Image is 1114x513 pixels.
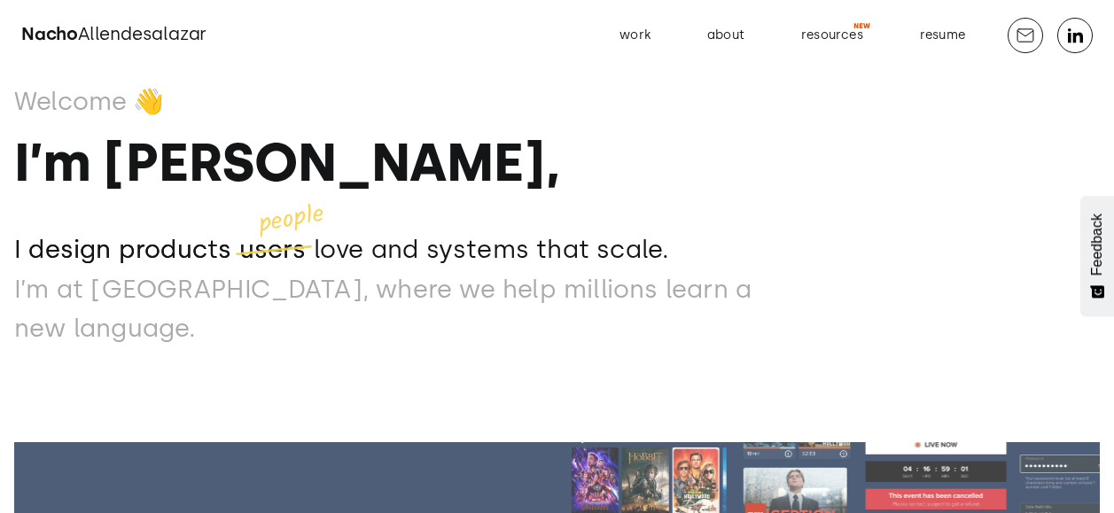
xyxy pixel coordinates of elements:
[78,23,206,44] span: Allendesalazar
[920,24,965,47] div: resume
[21,21,206,50] h2: Nacho
[14,269,808,349] p: I’m at [GEOGRAPHIC_DATA], where we help millions learn a new language.
[14,229,307,269] p: I design products users
[906,21,979,50] a: resume
[693,21,759,50] a: about
[14,229,808,269] p: I design products users love and systems that scale.
[133,82,164,121] p: 👋
[707,24,744,47] div: about
[801,24,863,47] div: resources
[1089,214,1105,276] span: Feedback
[14,130,559,194] strong: I’m [PERSON_NAME],
[1080,196,1114,316] button: Feedback - Show survey
[787,21,877,50] a: resources
[14,82,127,121] p: Welcome
[21,21,206,50] a: home
[605,21,665,50] a: work
[256,199,326,239] p: people
[619,24,650,47] div: work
